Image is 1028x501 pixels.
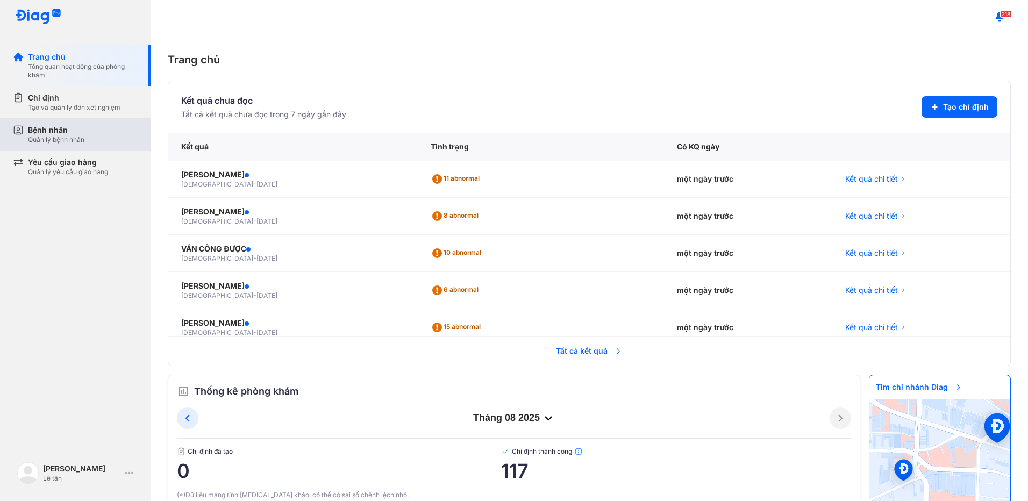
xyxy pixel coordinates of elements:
[256,217,277,225] span: [DATE]
[28,125,84,135] div: Bệnh nhân
[28,103,120,112] div: Tạo và quản lý đơn xét nghiệm
[253,217,256,225] span: -
[181,328,253,337] span: [DEMOGRAPHIC_DATA]
[28,52,138,62] div: Trang chủ
[194,384,298,399] span: Thống kê phòng khám
[181,109,346,120] div: Tất cả kết quả chưa đọc trong 7 ngày gần đây
[431,170,484,188] div: 11 abnormal
[177,447,501,456] span: Chỉ định đã tạo
[177,385,190,398] img: order.5a6da16c.svg
[431,282,483,299] div: 6 abnormal
[431,319,485,336] div: 15 abnormal
[501,447,851,456] span: Chỉ định thành công
[664,198,832,235] div: một ngày trước
[922,96,997,118] button: Tạo chỉ định
[256,254,277,262] span: [DATE]
[28,62,138,80] div: Tổng quan hoạt động của phòng khám
[43,463,120,474] div: [PERSON_NAME]
[28,135,84,144] div: Quản lý bệnh nhân
[256,180,277,188] span: [DATE]
[177,447,185,456] img: document.50c4cfd0.svg
[168,52,1011,68] div: Trang chủ
[28,92,120,103] div: Chỉ định
[181,217,253,225] span: [DEMOGRAPHIC_DATA]
[431,245,486,262] div: 10 abnormal
[198,412,830,425] div: tháng 08 2025
[256,291,277,299] span: [DATE]
[664,235,832,272] div: một ngày trước
[181,291,253,299] span: [DEMOGRAPHIC_DATA]
[664,133,832,161] div: Có KQ ngày
[574,447,583,456] img: info.7e716105.svg
[845,248,898,259] span: Kết quả chi tiết
[181,206,405,217] div: [PERSON_NAME]
[501,460,851,482] span: 117
[253,180,256,188] span: -
[253,328,256,337] span: -
[181,169,405,180] div: [PERSON_NAME]
[181,318,405,328] div: [PERSON_NAME]
[43,474,120,483] div: Lễ tân
[168,133,418,161] div: Kết quả
[177,490,851,500] div: (*)Dữ liệu mang tính [MEDICAL_DATA] khảo, có thể có sai số chênh lệch nhỏ.
[431,207,483,225] div: 8 abnormal
[845,211,898,221] span: Kết quả chi tiết
[181,244,405,254] div: VĂN CÔNG ĐƯỢC
[943,102,989,112] span: Tạo chỉ định
[15,9,61,25] img: logo
[549,339,629,363] span: Tất cả kết quả
[253,254,256,262] span: -
[177,460,501,482] span: 0
[181,94,346,107] div: Kết quả chưa đọc
[1000,10,1012,18] span: 218
[256,328,277,337] span: [DATE]
[181,254,253,262] span: [DEMOGRAPHIC_DATA]
[181,180,253,188] span: [DEMOGRAPHIC_DATA]
[845,285,898,296] span: Kết quả chi tiết
[845,174,898,184] span: Kết quả chi tiết
[501,447,510,456] img: checked-green.01cc79e0.svg
[845,322,898,333] span: Kết quả chi tiết
[28,168,108,176] div: Quản lý yêu cầu giao hàng
[664,161,832,198] div: một ngày trước
[418,133,664,161] div: Tình trạng
[28,157,108,168] div: Yêu cầu giao hàng
[664,272,832,309] div: một ngày trước
[869,375,969,399] span: Tìm chi nhánh Diag
[17,462,39,484] img: logo
[664,309,832,346] div: một ngày trước
[181,281,405,291] div: [PERSON_NAME]
[253,291,256,299] span: -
